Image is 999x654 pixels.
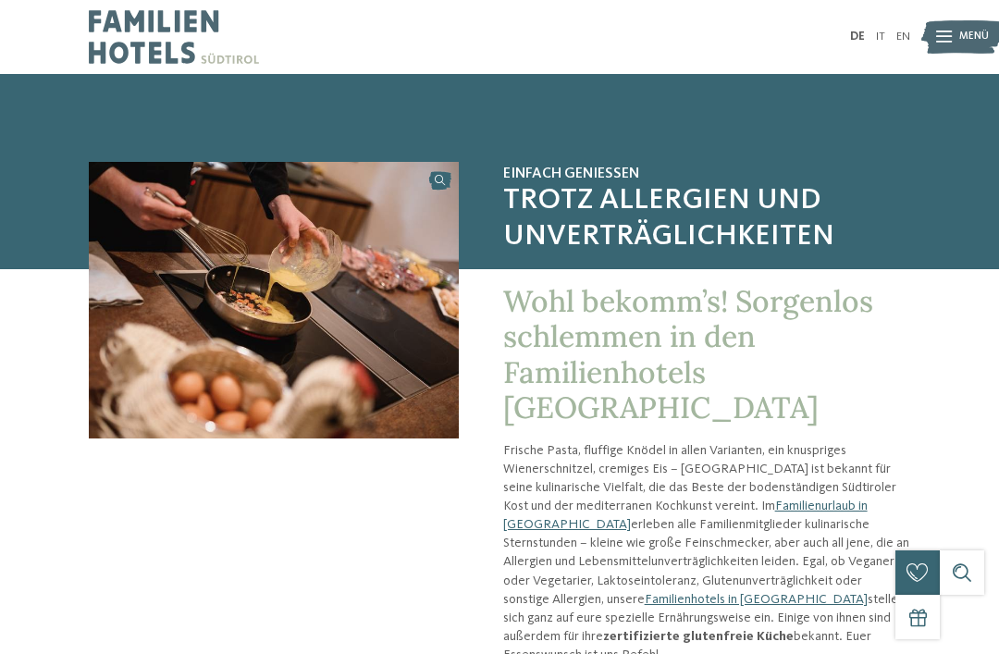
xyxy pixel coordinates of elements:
span: Einfach genießen [503,166,910,183]
a: Familienhotels in [GEOGRAPHIC_DATA] [645,593,868,606]
span: Wohl bekomm’s! Sorgenlos schlemmen in den Familienhotels [GEOGRAPHIC_DATA] [503,282,873,426]
span: Menü [959,30,989,44]
a: EN [896,31,910,43]
strong: zertifizierte glutenfreie Küche [603,630,794,643]
a: IT [876,31,885,43]
img: Glutenfreies Hotel in Südtirol [89,162,459,438]
span: trotz Allergien und Unverträglichkeiten [503,183,910,254]
a: DE [850,31,865,43]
